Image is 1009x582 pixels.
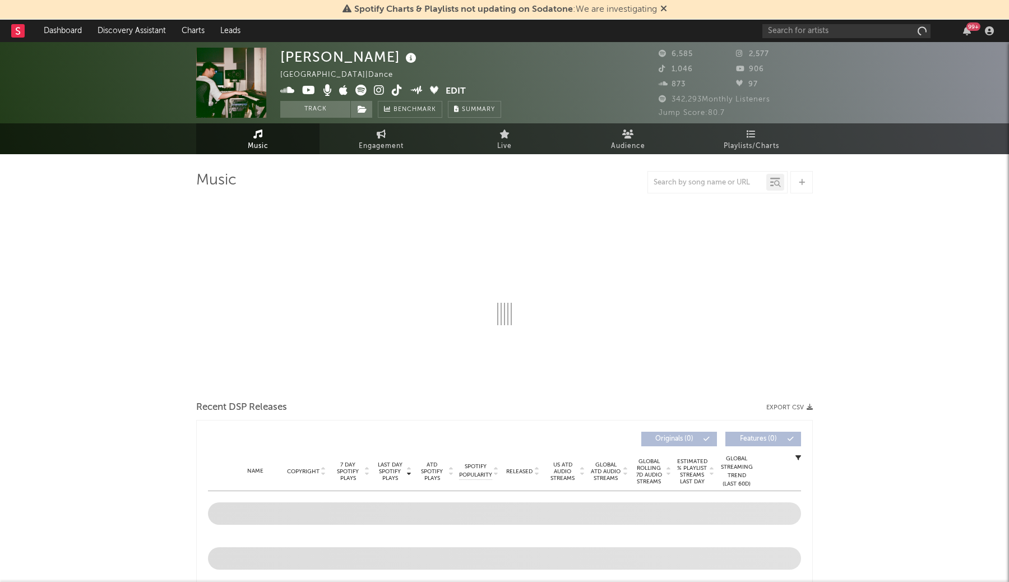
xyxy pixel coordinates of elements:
[736,66,764,73] span: 906
[963,26,971,35] button: 99+
[90,20,174,42] a: Discovery Assistant
[280,68,406,82] div: [GEOGRAPHIC_DATA] | Dance
[174,20,212,42] a: Charts
[677,458,707,485] span: Estimated % Playlist Streams Last Day
[659,109,725,117] span: Jump Score: 80.7
[497,140,512,153] span: Live
[689,123,813,154] a: Playlists/Charts
[660,5,667,14] span: Dismiss
[566,123,689,154] a: Audience
[633,458,664,485] span: Global Rolling 7D Audio Streams
[36,20,90,42] a: Dashboard
[641,432,717,446] button: Originals(0)
[590,461,621,482] span: Global ATD Audio Streams
[459,463,492,479] span: Spotify Popularity
[196,123,320,154] a: Music
[212,20,248,42] a: Leads
[287,468,320,475] span: Copyright
[446,85,466,99] button: Edit
[659,50,693,58] span: 6,585
[333,461,363,482] span: 7 Day Spotify Plays
[611,140,645,153] span: Audience
[359,140,404,153] span: Engagement
[659,96,770,103] span: 342,293 Monthly Listeners
[766,404,813,411] button: Export CSV
[649,436,700,442] span: Originals ( 0 )
[417,461,447,482] span: ATD Spotify Plays
[280,48,419,66] div: [PERSON_NAME]
[736,81,758,88] span: 97
[725,432,801,446] button: Features(0)
[354,5,657,14] span: : We are investigating
[196,401,287,414] span: Recent DSP Releases
[659,66,693,73] span: 1,046
[762,24,931,38] input: Search for artists
[443,123,566,154] a: Live
[378,101,442,118] a: Benchmark
[462,107,495,113] span: Summary
[354,5,573,14] span: Spotify Charts & Playlists not updating on Sodatone
[733,436,784,442] span: Features ( 0 )
[375,461,405,482] span: Last Day Spotify Plays
[448,101,501,118] button: Summary
[506,468,533,475] span: Released
[966,22,980,31] div: 99 +
[547,461,578,482] span: US ATD Audio Streams
[280,101,350,118] button: Track
[248,140,269,153] span: Music
[648,178,766,187] input: Search by song name or URL
[736,50,769,58] span: 2,577
[724,140,779,153] span: Playlists/Charts
[230,467,280,475] div: Name
[394,103,436,117] span: Benchmark
[320,123,443,154] a: Engagement
[659,81,686,88] span: 873
[720,455,753,488] div: Global Streaming Trend (Last 60D)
